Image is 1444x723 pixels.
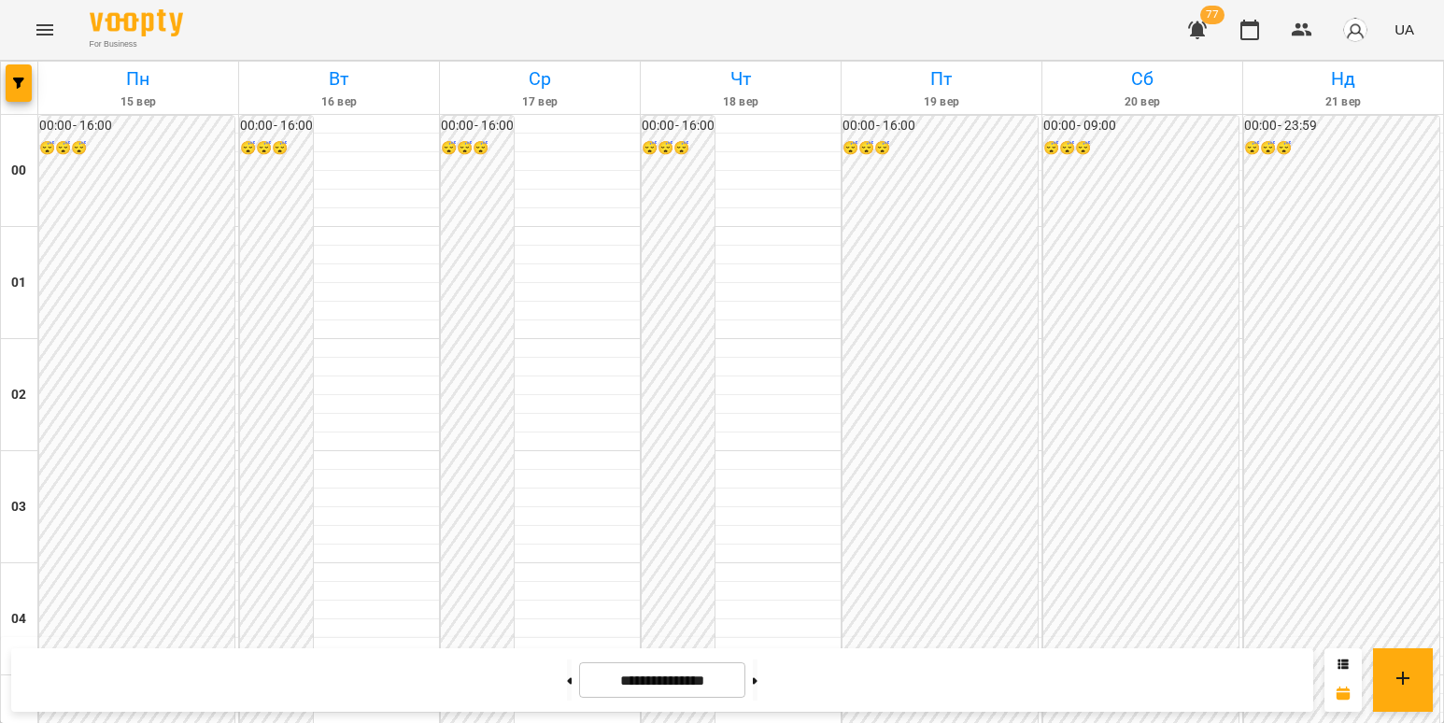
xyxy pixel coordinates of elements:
[11,161,26,181] h6: 00
[11,609,26,630] h6: 04
[1045,64,1239,93] h6: Сб
[1394,20,1414,39] span: UA
[1246,93,1440,111] h6: 21 вер
[11,273,26,293] h6: 01
[1043,138,1239,159] h6: 😴😴😴
[1244,138,1439,159] h6: 😴😴😴
[11,497,26,517] h6: 03
[11,385,26,405] h6: 02
[240,116,313,136] h6: 00:00 - 16:00
[41,64,235,93] h6: Пн
[240,138,313,159] h6: 😴😴😴
[842,138,1038,159] h6: 😴😴😴
[242,93,436,111] h6: 16 вер
[441,138,514,159] h6: 😴😴😴
[1043,116,1239,136] h6: 00:00 - 09:00
[443,64,637,93] h6: Ср
[39,138,234,159] h6: 😴😴😴
[41,93,235,111] h6: 15 вер
[443,93,637,111] h6: 17 вер
[1200,6,1225,24] span: 77
[642,138,715,159] h6: 😴😴😴
[1246,64,1440,93] h6: Нд
[242,64,436,93] h6: Вт
[844,64,1039,93] h6: Пт
[1045,93,1239,111] h6: 20 вер
[642,116,715,136] h6: 00:00 - 16:00
[644,93,838,111] h6: 18 вер
[90,9,183,36] img: Voopty Logo
[1342,17,1368,43] img: avatar_s.png
[441,116,514,136] h6: 00:00 - 16:00
[644,64,838,93] h6: Чт
[844,93,1039,111] h6: 19 вер
[90,38,183,50] span: For Business
[1244,116,1439,136] h6: 00:00 - 23:59
[1387,12,1422,47] button: UA
[22,7,67,52] button: Menu
[842,116,1038,136] h6: 00:00 - 16:00
[39,116,234,136] h6: 00:00 - 16:00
